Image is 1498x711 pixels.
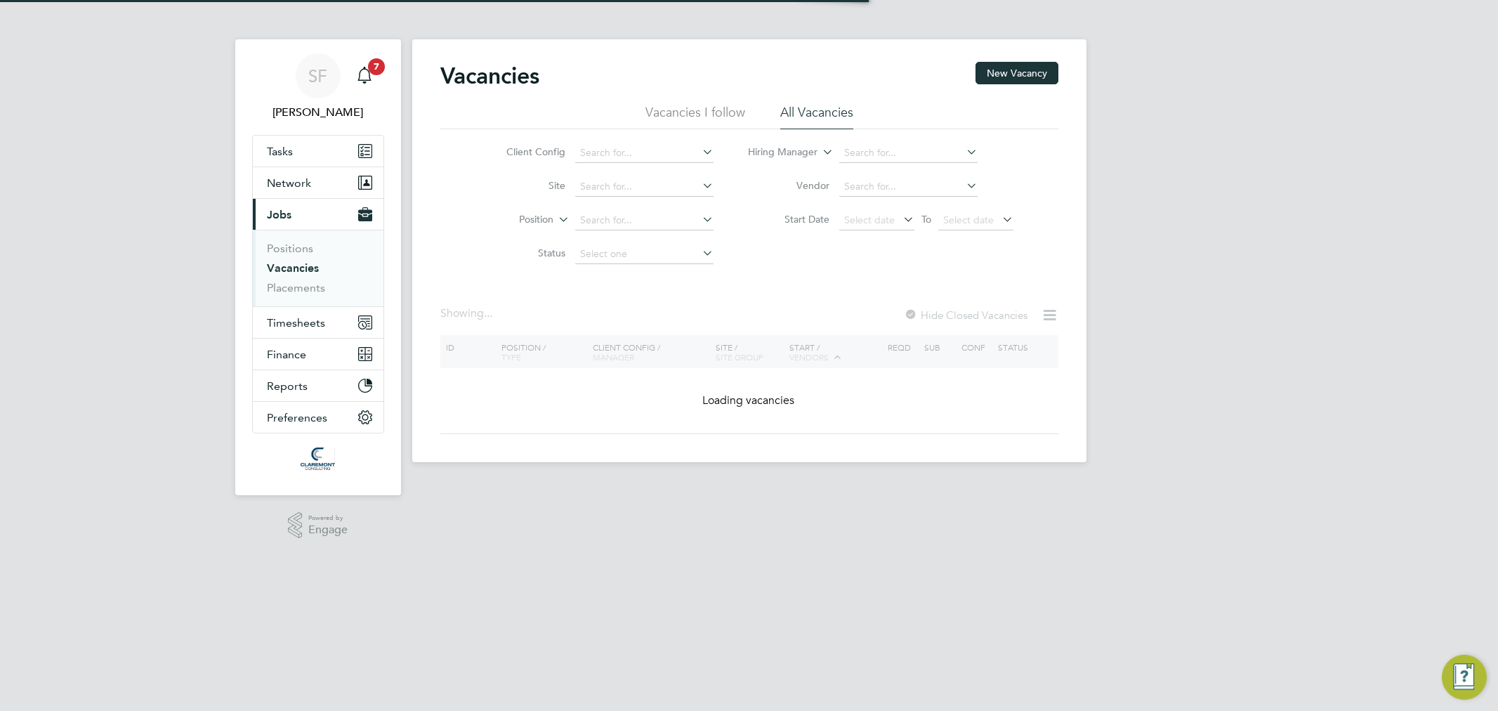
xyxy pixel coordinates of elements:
[267,281,325,294] a: Placements
[844,214,895,226] span: Select date
[368,58,385,75] span: 7
[485,247,565,259] label: Status
[301,448,335,470] img: claremontconsulting1-logo-retina.png
[485,179,565,192] label: Site
[235,39,401,495] nav: Main navigation
[267,145,293,158] span: Tasks
[737,145,817,159] label: Hiring Manager
[575,177,714,197] input: Search for...
[575,211,714,230] input: Search for...
[645,104,745,129] li: Vacancies I follow
[575,143,714,163] input: Search for...
[943,214,994,226] span: Select date
[1442,655,1487,700] button: Engage Resource Center
[440,62,539,90] h2: Vacancies
[975,62,1058,84] button: New Vacancy
[253,230,383,306] div: Jobs
[252,448,384,470] a: Go to home page
[267,379,308,393] span: Reports
[440,306,495,321] div: Showing
[253,370,383,401] button: Reports
[308,524,348,536] span: Engage
[253,199,383,230] button: Jobs
[904,308,1027,322] label: Hide Closed Vacancies
[308,512,348,524] span: Powered by
[839,177,978,197] input: Search for...
[267,316,325,330] span: Timesheets
[253,402,383,433] button: Preferences
[288,512,348,539] a: Powered byEngage
[917,210,935,228] span: To
[749,179,829,192] label: Vendor
[308,67,327,85] span: SF
[484,306,492,320] span: ...
[267,208,291,221] span: Jobs
[253,339,383,370] button: Finance
[253,136,383,167] a: Tasks
[350,53,379,98] a: 7
[267,176,311,190] span: Network
[267,411,327,424] span: Preferences
[253,307,383,338] button: Timesheets
[780,104,853,129] li: All Vacancies
[485,145,565,158] label: Client Config
[267,261,319,275] a: Vacancies
[473,213,553,227] label: Position
[267,242,313,255] a: Positions
[252,53,384,121] a: SF[PERSON_NAME]
[267,348,306,361] span: Finance
[252,104,384,121] span: Sam Fullman
[575,244,714,264] input: Select one
[839,143,978,163] input: Search for...
[749,213,829,226] label: Start Date
[253,167,383,198] button: Network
